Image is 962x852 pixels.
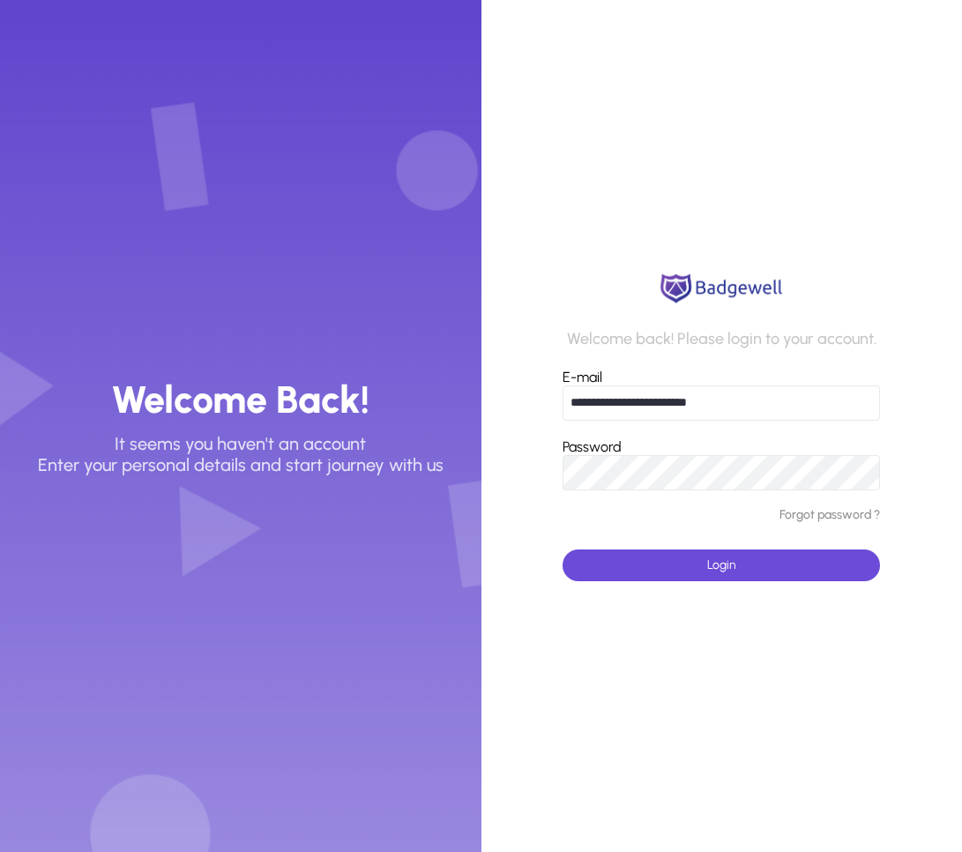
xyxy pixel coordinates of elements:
h3: Welcome Back! [111,377,369,423]
button: Login [563,549,880,581]
span: Login [707,557,736,572]
label: Password [563,438,622,455]
p: It seems you haven't an account [115,433,366,454]
img: logo.png [655,271,787,306]
label: E-mail [563,369,602,385]
p: Welcome back! Please login to your account. [567,330,876,349]
p: Enter your personal details and start journey with us [38,454,444,475]
a: Forgot password ? [779,508,880,523]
